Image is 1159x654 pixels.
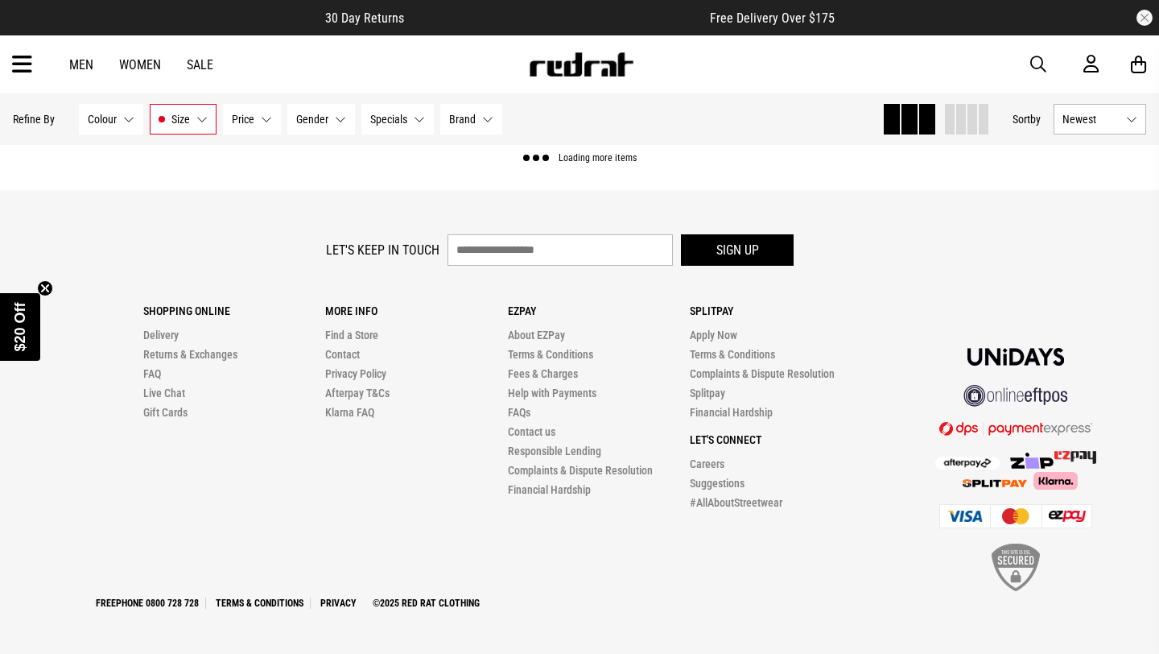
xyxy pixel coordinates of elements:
a: About EZPay [508,329,565,341]
img: Splitpay [963,479,1027,487]
a: Suggestions [690,477,744,490]
span: Colour [88,113,117,126]
a: Terms & Conditions [508,348,593,361]
a: ©2025 Red Rat Clothing [366,598,486,609]
a: FAQs [508,406,530,419]
button: Sortby [1013,110,1041,129]
span: Gender [296,113,328,126]
a: Live Chat [143,387,185,399]
a: Complaints & Dispute Resolution [508,464,653,477]
button: Close teaser [37,280,53,296]
img: Redrat logo [528,52,634,77]
a: Klarna FAQ [325,406,374,419]
span: by [1030,113,1041,126]
a: Splitpay [690,387,725,399]
a: Privacy [314,598,363,609]
button: Price [223,104,281,135]
span: Free Delivery Over $175 [710,10,835,26]
a: #AllAboutStreetwear [690,496,782,509]
p: Refine By [13,113,55,126]
button: Size [150,104,217,135]
a: Freephone 0800 728 728 [89,598,206,609]
a: Financial Hardship [508,483,591,496]
a: Terms & Conditions [209,598,311,609]
img: Afterpay [935,457,1000,470]
button: Sign up [681,234,794,266]
img: SSL [992,544,1040,591]
img: Cards [939,504,1092,528]
a: Returns & Exchanges [143,348,237,361]
p: Splitpay [690,304,872,317]
a: Contact [325,348,360,361]
span: Specials [370,113,407,126]
label: Let's keep in touch [326,242,439,258]
a: Terms & Conditions [690,348,775,361]
a: Afterpay T&Cs [325,387,390,399]
span: Loading more items [559,153,637,164]
button: Brand [440,104,502,135]
p: Let's Connect [690,433,872,446]
span: Price [232,113,254,126]
a: Help with Payments [508,387,596,399]
button: Newest [1054,104,1146,135]
button: Specials [361,104,434,135]
span: Brand [449,113,476,126]
a: Complaints & Dispute Resolution [690,367,835,380]
span: $20 Off [12,302,28,351]
a: Find a Store [325,329,378,341]
a: Responsible Lending [508,445,601,457]
a: Privacy Policy [325,367,386,380]
img: DPS [939,421,1092,436]
img: Splitpay [1054,451,1096,464]
p: Ezpay [508,304,691,317]
img: Klarna [1027,472,1078,490]
a: Delivery [143,329,179,341]
span: Newest [1062,113,1120,126]
img: online eftpos [963,385,1068,407]
a: Careers [690,457,724,470]
a: Contact us [508,425,555,438]
span: Size [171,113,190,126]
button: Gender [287,104,355,135]
a: Fees & Charges [508,367,578,380]
a: FAQ [143,367,161,380]
a: Sale [187,57,213,72]
a: Financial Hardship [690,406,773,419]
a: Men [69,57,93,72]
a: Gift Cards [143,406,188,419]
button: Open LiveChat chat widget [13,6,61,55]
img: Zip [1009,453,1054,469]
span: 30 Day Returns [325,10,404,26]
p: More Info [325,304,508,317]
a: Women [119,57,161,72]
iframe: Customer reviews powered by Trustpilot [436,10,678,26]
p: Shopping Online [143,304,326,317]
img: Unidays [967,348,1064,366]
button: Colour [79,104,143,135]
a: Apply Now [690,329,737,341]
